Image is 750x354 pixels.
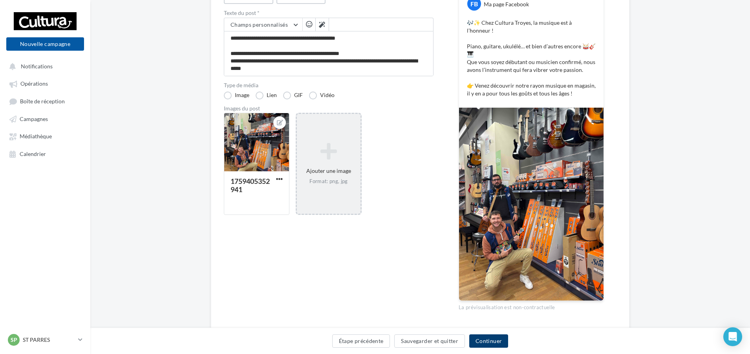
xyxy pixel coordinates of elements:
div: La prévisualisation est non-contractuelle [459,301,604,311]
button: Notifications [5,59,82,73]
a: Opérations [5,76,86,90]
a: Campagnes [5,112,86,126]
a: Boîte de réception [5,94,86,108]
a: Calendrier [5,147,86,161]
span: Campagnes [20,116,48,122]
label: Image [224,92,249,99]
button: Champs personnalisés [224,18,302,31]
span: SP [11,336,17,344]
button: Continuer [469,334,508,348]
a: SP ST PARRES [6,332,84,347]
span: Champs personnalisés [230,21,288,28]
div: Ma page Facebook [484,0,529,8]
span: Opérations [20,81,48,87]
label: Vidéo [309,92,335,99]
span: Notifications [21,63,53,70]
label: Texte du post * [224,10,434,16]
button: Étape précédente [332,334,390,348]
label: Type de média [224,83,434,88]
span: Calendrier [20,150,46,157]
a: Médiathèque [5,129,86,143]
button: Sauvegarder et quitter [394,334,465,348]
span: Médiathèque [20,133,52,140]
div: Images du post [224,106,434,111]
label: GIF [283,92,303,99]
label: Lien [256,92,277,99]
div: Open Intercom Messenger [723,327,742,346]
span: Boîte de réception [20,98,65,105]
p: ST PARRES [23,336,75,344]
div: 1759405352941 [230,177,270,194]
button: Nouvelle campagne [6,37,84,51]
p: 🎶✨ Chez Cultura Troyes, la musique est à l’honneur ! Piano, guitare, ukulélé… et bien d’autres en... [467,19,596,97]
